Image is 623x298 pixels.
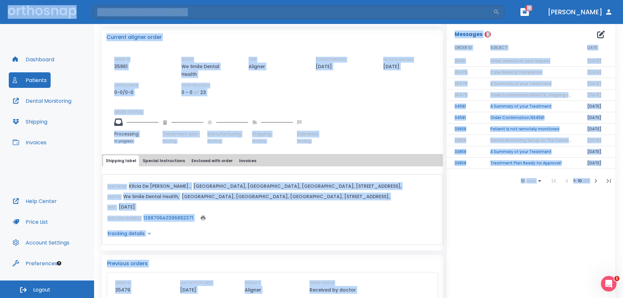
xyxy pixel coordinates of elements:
[114,57,129,63] p: ORDER ID
[587,92,601,98] span: [DATE]
[583,178,589,184] span: of 11
[601,276,617,292] iframe: Intercom live chat
[483,158,580,169] td: Treatment Plan Ready for Approval!
[521,179,525,183] span: 10
[455,69,468,75] span: 35479
[114,63,130,70] p: 35961
[114,89,136,96] p: 0-0/0-0
[9,93,75,109] button: Dental Monitoring
[525,179,536,183] span: rows
[587,137,601,143] span: [DATE]
[580,146,615,158] td: [DATE]
[490,137,580,143] span: Dental Monitoring Setup on The Delivery Day
[115,280,130,286] p: ORDER ID
[207,131,248,137] p: Manufacturing
[189,155,235,166] button: Enclosed with order
[107,205,116,210] p: DATE:
[490,58,550,64] span: Order created at your request
[103,155,442,166] div: tabs
[614,276,619,281] span: 1
[114,109,438,115] p: ORDER STATUS
[9,214,52,230] button: Price List
[490,45,507,51] span: SUBJECT
[383,63,402,70] p: [DATE]
[455,58,466,64] span: 35961
[9,135,50,150] button: Invoices
[483,146,580,158] td: A Summary of your Treatment
[483,101,580,112] td: A Summary of your Treatment
[490,81,552,86] span: A Summary of your Treatment
[123,193,179,200] p: We Smile Dental Health,
[252,131,293,137] p: Shipping
[140,155,188,166] button: Special Instructions
[580,112,615,124] td: [DATE]
[107,216,141,221] p: TRACKING NUMBER:
[237,155,259,166] button: Invoices
[587,58,601,64] span: [DATE]
[580,158,615,169] td: [DATE]
[9,256,61,271] button: Preferences
[107,184,126,190] p: SHIP FROM:
[114,139,159,144] p: In progress
[163,131,203,137] p: Treatment plan
[310,286,356,294] p: Received by doctor
[587,81,601,86] span: [DATE]
[194,89,199,96] p: of
[580,124,615,135] td: [DATE]
[455,92,468,98] span: 35479
[447,146,483,158] td: 33858
[180,280,213,286] p: LAST ACTIVITY DATE
[143,215,193,221] a: 1Z88706A0396892371
[9,52,58,67] button: Dashboard
[107,194,121,200] p: SHIP TO:
[9,193,61,209] button: Help Center
[316,57,346,63] p: SUBMISSION DATE
[119,203,135,211] p: [DATE]
[455,81,468,86] span: 35479
[245,286,261,294] p: Aligner
[56,260,62,266] div: Tooltip anchor
[182,193,390,200] p: [GEOGRAPHIC_DATA], [GEOGRAPHIC_DATA], [GEOGRAPHIC_DATA], [STREET_ADDRESS],
[8,5,77,18] img: Orthosnap
[310,280,334,286] p: ORDER STATUS
[129,182,191,190] p: Kilcia De [PERSON_NAME] ,
[9,114,51,129] button: Shipping
[483,124,580,135] td: Patient is not remotely monitored
[383,57,413,63] p: ESTIMATED SHIP DATE
[245,280,260,286] p: PRODUCT
[573,178,583,184] span: 1 - 10
[490,69,543,75] span: Case Nearing Completion
[163,139,203,144] p: Pending
[9,72,51,88] button: Patients
[103,155,139,166] button: Shipping label
[484,31,491,38] span: 6
[33,286,50,293] span: Logout
[181,89,192,96] p: 0 - 0
[455,45,472,51] span: ORDER ID
[455,30,483,38] p: Messages
[181,83,209,89] p: STEPS INCLUDED
[181,63,237,78] p: We Smile Dental Health
[200,89,206,96] p: 23
[107,230,145,237] p: tracking details
[193,182,401,190] p: [GEOGRAPHIC_DATA], [GEOGRAPHIC_DATA], [GEOGRAPHIC_DATA], [STREET_ADDRESS],
[207,139,248,144] p: Pending
[9,235,73,250] button: Account Settings
[180,286,196,294] p: [DATE]
[580,101,615,112] td: [DATE]
[545,6,615,18] button: [PERSON_NAME]
[249,57,256,63] p: TYPE
[252,139,293,144] p: Pending
[181,57,193,63] p: OFFICE
[447,101,483,112] td: 34581
[249,63,267,70] p: Aligner
[483,112,580,124] td: Order Confirmation N34581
